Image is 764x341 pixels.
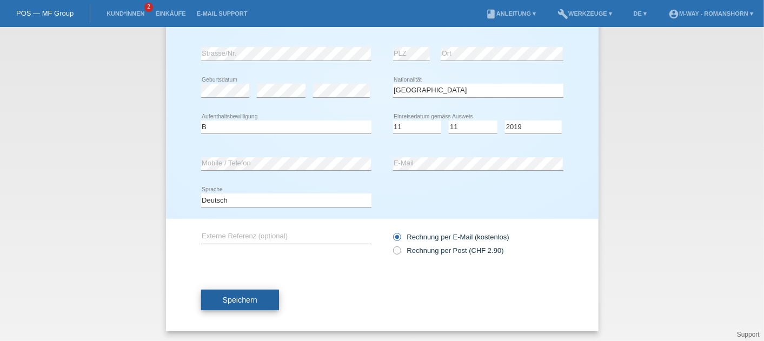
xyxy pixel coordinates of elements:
[150,10,191,17] a: Einkäufe
[663,10,759,17] a: account_circlem-way - Romanshorn ▾
[393,233,400,246] input: Rechnung per E-Mail (kostenlos)
[737,331,760,338] a: Support
[480,10,541,17] a: bookAnleitung ▾
[223,296,257,304] span: Speichern
[101,10,150,17] a: Kund*innen
[191,10,253,17] a: E-Mail Support
[201,290,279,310] button: Speichern
[486,9,496,19] i: book
[557,9,568,19] i: build
[668,9,679,19] i: account_circle
[393,246,400,260] input: Rechnung per Post (CHF 2.90)
[393,246,504,255] label: Rechnung per Post (CHF 2.90)
[552,10,617,17] a: buildWerkzeuge ▾
[393,233,509,241] label: Rechnung per E-Mail (kostenlos)
[144,3,153,12] span: 2
[628,10,652,17] a: DE ▾
[16,9,74,17] a: POS — MF Group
